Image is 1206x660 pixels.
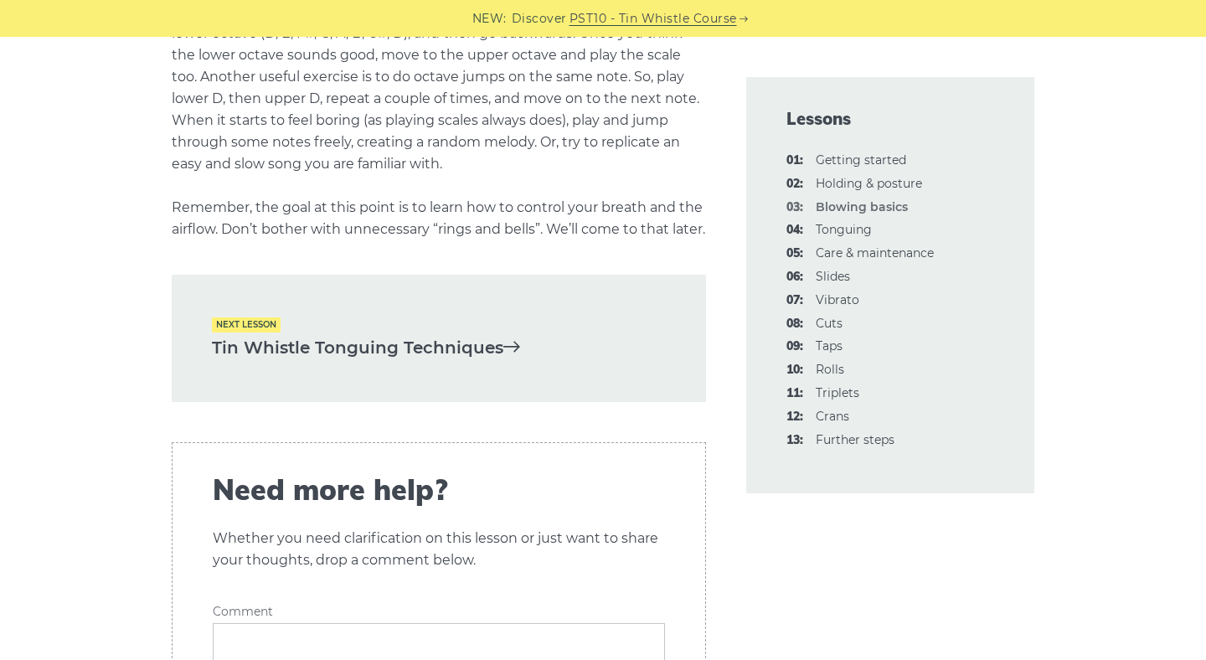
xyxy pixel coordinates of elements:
a: 13:Further steps [816,432,894,447]
span: 07: [786,291,803,311]
a: 08:Cuts [816,316,843,331]
label: Comment [213,605,665,619]
a: 10:Rolls [816,362,844,377]
a: Tin Whistle Tonguing Techniques [212,334,666,362]
a: PST10 - Tin Whistle Course [569,9,737,28]
a: 12:Crans [816,409,849,424]
a: 09:Taps [816,338,843,353]
span: 08: [786,314,803,334]
span: Need more help? [213,473,665,508]
p: Start with the lowest D note (all holes covered), and then play a full scale on the lower octave ... [172,1,706,240]
a: 07:Vibrato [816,292,859,307]
p: Whether you need clarification on this lesson or just want to share your thoughts, drop a comment... [213,528,665,571]
span: 04: [786,220,803,240]
a: 06:Slides [816,269,850,284]
a: 04:Tonguing [816,222,872,237]
span: 11: [786,384,803,404]
a: 02:Holding & posture [816,176,922,191]
span: 09: [786,337,803,357]
span: 12: [786,407,803,427]
span: 13: [786,431,803,451]
span: 02: [786,174,803,194]
strong: Blowing basics [816,199,908,214]
span: 06: [786,267,803,287]
a: 11:Triplets [816,385,859,400]
span: Discover [512,9,567,28]
span: Lessons [786,107,994,131]
a: 05:Care & maintenance [816,245,934,260]
span: 01: [786,151,803,171]
span: NEW: [472,9,507,28]
a: 01:Getting started [816,152,906,168]
span: 03: [786,198,803,218]
span: Next lesson [212,317,281,332]
span: 05: [786,244,803,264]
span: 10: [786,360,803,380]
